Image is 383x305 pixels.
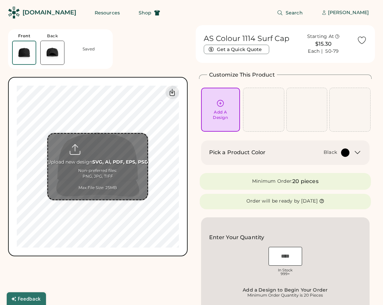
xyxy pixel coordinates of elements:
div: Each | 50-79 [308,48,339,55]
div: Saved [83,46,95,52]
button: Resources [87,6,128,19]
span: Search [286,10,303,15]
div: Starting At [307,33,334,40]
div: Back [47,33,58,39]
img: AS Colour 1114 Black Back Thumbnail [41,41,64,64]
span: Shop [139,10,151,15]
h2: Enter Your Quantity [209,233,265,242]
div: [PERSON_NAME] [328,9,369,16]
div: Black [324,149,337,156]
div: [DATE] [301,198,318,205]
div: Upload new design [47,159,148,166]
strong: SVG, Ai, PDF, EPS, PSD [92,159,148,165]
img: Rendered Logo - Screens [8,7,20,18]
h2: Pick a Product Color [209,148,266,157]
button: Get a Quick Quote [204,45,269,54]
button: Search [269,6,311,19]
div: Download Front Mockup [165,86,179,99]
h2: Customize This Product [209,71,275,79]
div: 20 pieces [292,177,318,185]
h1: AS Colour 1114 Surf Cap [204,34,289,43]
div: Minimum Order Quantity is 20 Pieces [211,293,360,298]
div: Minimum Order: [252,178,293,185]
div: [DOMAIN_NAME] [22,8,76,17]
div: In Stock 999+ [269,268,302,276]
img: AS Colour 1114 Black Front Thumbnail [13,41,36,64]
div: Front [18,33,31,39]
iframe: Front Chat [351,275,380,304]
button: Shop [131,6,168,19]
div: Add a Design to Begin Your Order [211,287,360,293]
div: $15.30 [294,40,353,48]
div: Order will be ready by [246,198,300,205]
div: Add A Design [213,110,228,120]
